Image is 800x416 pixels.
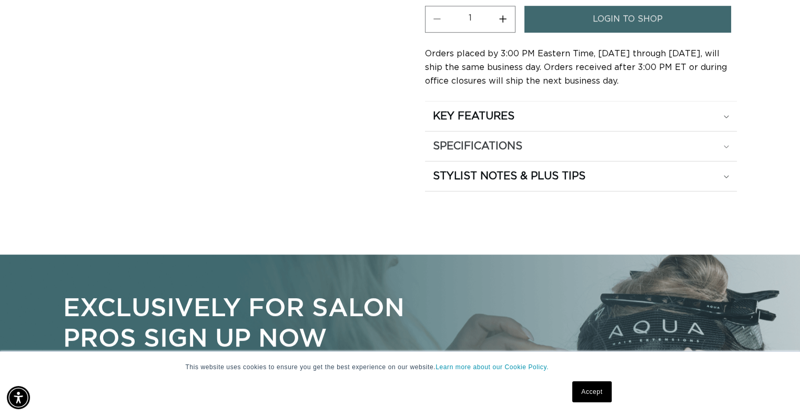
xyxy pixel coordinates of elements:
a: Learn more about our Cookie Policy. [436,363,549,371]
summary: SPECIFICATIONS [425,131,737,161]
a: login to shop [524,6,732,33]
div: Accessibility Menu [7,386,30,409]
span: login to shop [593,6,663,33]
span: Orders placed by 3:00 PM Eastern Time, [DATE] through [DATE], will ship the same business day. Or... [425,49,727,85]
h2: STYLIST NOTES & PLUS TIPS [433,169,585,183]
a: Accept [572,381,611,402]
h2: SPECIFICATIONS [433,139,522,153]
h2: KEY FEATURES [433,109,514,123]
summary: STYLIST NOTES & PLUS TIPS [425,161,737,191]
p: This website uses cookies to ensure you get the best experience on our website. [186,362,615,372]
summary: KEY FEATURES [425,102,737,131]
p: Exclusively for Salon Pros Sign Up Now [63,291,425,352]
